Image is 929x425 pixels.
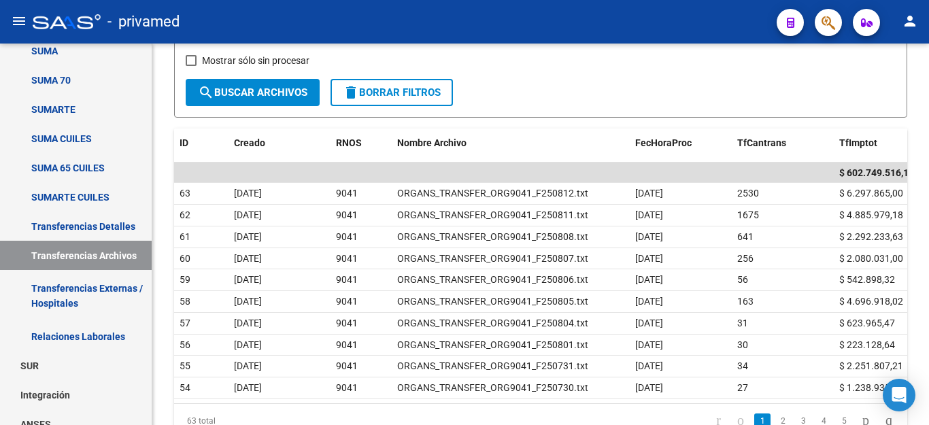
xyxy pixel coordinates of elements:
span: [DATE] [234,231,262,242]
span: [DATE] [234,360,262,371]
datatable-header-cell: FecHoraProc [630,129,732,158]
span: [DATE] [234,296,262,307]
span: ORGANS_TRANSFER_ORG9041_F250730.txt [397,382,588,393]
span: 61 [180,231,190,242]
span: ORGANS_TRANSFER_ORG9041_F250805.txt [397,296,588,307]
span: - privamed [107,7,180,37]
span: 9041 [336,382,358,393]
mat-icon: delete [343,84,359,101]
span: 56 [737,274,748,285]
span: 9041 [336,360,358,371]
datatable-header-cell: Nombre Archivo [392,129,630,158]
span: ORGANS_TRANSFER_ORG9041_F250801.txt [397,339,588,350]
mat-icon: menu [11,13,27,29]
mat-icon: person [902,13,918,29]
span: 55 [180,360,190,371]
span: $ 2.292.233,63 [839,231,903,242]
span: [DATE] [234,318,262,328]
span: 9041 [336,274,358,285]
span: 9041 [336,253,358,264]
span: 9041 [336,231,358,242]
span: TfCantrans [737,137,786,148]
span: 60 [180,253,190,264]
span: $ 4.696.918,02 [839,296,903,307]
span: ORGANS_TRANSFER_ORG9041_F250807.txt [397,253,588,264]
span: 641 [737,231,754,242]
span: 63 [180,188,190,199]
span: RNOS [336,137,362,148]
span: $ 6.297.865,00 [839,188,903,199]
datatable-header-cell: TfCantrans [732,129,834,158]
span: Nombre Archivo [397,137,467,148]
span: 256 [737,253,754,264]
span: 1675 [737,209,759,220]
span: 9041 [336,188,358,199]
span: [DATE] [234,339,262,350]
span: $ 623.965,47 [839,318,895,328]
span: ORGANS_TRANSFER_ORG9041_F250811.txt [397,209,588,220]
span: 27 [737,382,748,393]
span: [DATE] [234,188,262,199]
span: [DATE] [234,209,262,220]
span: ORGANS_TRANSFER_ORG9041_F250804.txt [397,318,588,328]
span: $ 2.080.031,00 [839,253,903,264]
datatable-header-cell: ID [174,129,229,158]
span: $ 4.885.979,18 [839,209,903,220]
span: $ 1.238.935,85 [839,382,903,393]
span: 34 [737,360,748,371]
span: [DATE] [635,360,663,371]
span: 54 [180,382,190,393]
span: 163 [737,296,754,307]
span: 9041 [336,296,358,307]
span: 2530 [737,188,759,199]
span: [DATE] [635,231,663,242]
span: ID [180,137,188,148]
span: TfImptot [839,137,877,148]
span: [DATE] [635,253,663,264]
span: [DATE] [635,296,663,307]
span: $ 2.251.807,21 [839,360,903,371]
span: 30 [737,339,748,350]
span: Mostrar sólo sin procesar [202,52,309,69]
span: $ 223.128,64 [839,339,895,350]
span: 9041 [336,318,358,328]
span: [DATE] [635,382,663,393]
span: 57 [180,318,190,328]
span: FecHoraProc [635,137,692,148]
span: 59 [180,274,190,285]
span: 9041 [336,339,358,350]
span: 58 [180,296,190,307]
span: [DATE] [635,339,663,350]
span: [DATE] [635,209,663,220]
span: [DATE] [635,188,663,199]
span: [DATE] [234,274,262,285]
span: [DATE] [234,382,262,393]
span: ORGANS_TRANSFER_ORG9041_F250731.txt [397,360,588,371]
span: 31 [737,318,748,328]
datatable-header-cell: RNOS [331,129,392,158]
button: Buscar Archivos [186,79,320,106]
span: ORGANS_TRANSFER_ORG9041_F250808.txt [397,231,588,242]
datatable-header-cell: Creado [229,129,331,158]
span: Buscar Archivos [198,86,307,99]
button: Borrar Filtros [331,79,453,106]
span: [DATE] [635,274,663,285]
span: Borrar Filtros [343,86,441,99]
div: Open Intercom Messenger [883,379,915,411]
span: [DATE] [234,253,262,264]
span: [DATE] [635,318,663,328]
span: ORGANS_TRANSFER_ORG9041_F250806.txt [397,274,588,285]
span: 62 [180,209,190,220]
span: 9041 [336,209,358,220]
span: $ 602.749.516,10 [839,167,914,178]
mat-icon: search [198,84,214,101]
span: 56 [180,339,190,350]
span: Creado [234,137,265,148]
span: $ 542.898,32 [839,274,895,285]
span: ORGANS_TRANSFER_ORG9041_F250812.txt [397,188,588,199]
